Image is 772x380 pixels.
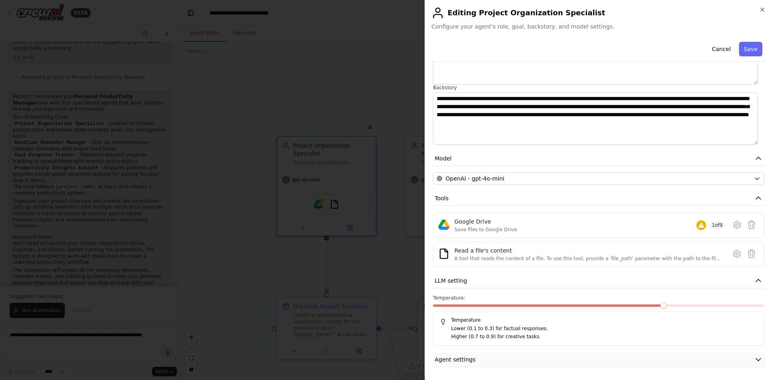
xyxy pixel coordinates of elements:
[446,175,504,183] span: OpenAI - gpt-4o-mini
[433,84,764,91] label: Backstory
[440,317,757,323] h5: Temperature
[433,173,764,185] button: OpenAI - gpt-4o-mini
[435,154,452,162] span: Model
[431,151,766,166] button: Model
[739,42,762,56] button: Save
[730,246,744,261] button: Configure tool
[435,277,467,285] span: LLM setting
[454,226,517,233] div: Save files to Google Drive
[730,218,744,232] button: Configure tool
[709,221,725,229] span: 1 of 9
[454,246,722,255] div: Read a file's content
[431,352,766,367] button: Agent settings
[435,194,449,202] span: Tools
[435,355,476,364] span: Agent settings
[438,248,450,259] img: FileReadTool
[431,191,766,206] button: Tools
[433,295,465,301] span: Temperature:
[707,42,735,56] button: Cancel
[431,273,766,288] button: LLM setting
[744,218,759,232] button: Delete tool
[454,218,517,226] div: Google Drive
[451,333,757,341] p: Higher (0.7 to 0.9) for creative tasks.
[451,325,757,333] p: Lower (0.1 to 0.3) for factual responses.
[438,219,450,230] img: Google Drive
[431,6,766,19] h2: Editing Project Organization Specialist
[744,246,759,261] button: Delete tool
[431,23,766,31] span: Configure your agent's role, goal, backstory, and model settings.
[454,255,722,262] div: A tool that reads the content of a file. To use this tool, provide a 'file_path' parameter with t...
